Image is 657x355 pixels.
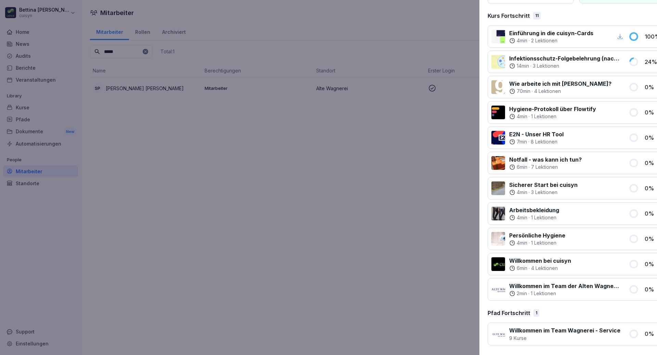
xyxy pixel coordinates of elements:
p: 7 min [517,138,527,145]
div: · [509,189,578,196]
p: 4 min [517,37,527,44]
p: 6 min [517,164,527,170]
div: · [509,265,571,272]
div: · [509,113,596,120]
div: · [509,37,593,44]
div: · [509,138,564,145]
p: Notfall - was kann ich tun? [509,155,582,164]
div: 1 [533,309,539,317]
p: Wie arbeite ich mit [PERSON_NAME]? [509,80,611,88]
p: 2 Lektionen [531,37,557,44]
p: Kurs Fortschritt [488,12,530,20]
p: 8 Lektionen [531,138,557,145]
p: 9 Kurse [509,334,620,342]
p: 1 Lektionen [531,240,556,246]
p: Willkommen im Team der Alten Wagnerei [509,282,620,290]
p: 3 Lektionen [531,189,557,196]
div: · [509,240,565,246]
p: 6 min [517,265,527,272]
p: 4 Lektionen [531,265,558,272]
div: · [509,164,582,170]
p: Hygiene-Protokoll über Flowtify [509,105,596,113]
p: 4 min [517,189,527,196]
p: 1 Lektionen [531,214,556,221]
p: Einführung in die cuisyn-Cards [509,29,593,37]
p: 3 Lektionen [533,63,559,69]
p: 70 min [517,88,530,95]
div: 11 [533,12,541,19]
p: Arbeitsbekleidung [509,206,559,214]
p: E2N - Unser HR Tool [509,130,564,138]
p: 14 min [517,63,529,69]
p: Infektionsschutz-Folgebelehrung (nach §43 IfSG) [509,54,620,63]
p: 4 min [517,214,527,221]
p: 7 Lektionen [531,164,558,170]
p: Persönliche Hygiene [509,231,565,240]
p: 1 Lektionen [531,290,556,297]
div: · [509,88,611,95]
p: 4 min [517,113,527,120]
div: · [509,63,620,69]
p: 1 Lektionen [531,113,556,120]
p: Willkommen im Team Wagnerei - Service [509,326,620,334]
div: · [509,214,559,221]
p: Sicherer Start bei cuisyn [509,181,578,189]
p: Willkommen bei cuisyn [509,257,571,265]
p: 4 Lektionen [534,88,561,95]
p: Pfad Fortschritt [488,309,530,317]
p: 2 min [517,290,527,297]
div: · [509,290,620,297]
p: 4 min [517,240,527,246]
